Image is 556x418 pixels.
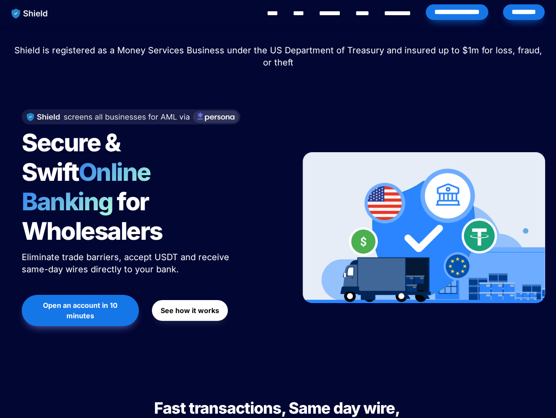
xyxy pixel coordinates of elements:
[22,157,159,216] span: Online Banking
[22,252,232,274] span: Eliminate trade barriers, accept USDT and receive same-day wires directly to your bank.
[14,45,545,68] span: Shield is registered as a Money Services Business under the US Department of Treasury and insured...
[22,291,139,330] a: Open an account in 10 minutes
[22,295,139,326] button: Open an account in 10 minutes
[22,128,124,187] span: Secure & Swift
[152,296,228,325] a: See how it works
[7,4,52,23] img: website logo
[43,301,119,320] strong: Open an account in 10 minutes
[161,306,219,315] strong: See how it works
[152,300,228,321] button: See how it works
[22,187,162,246] span: for Wholesalers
